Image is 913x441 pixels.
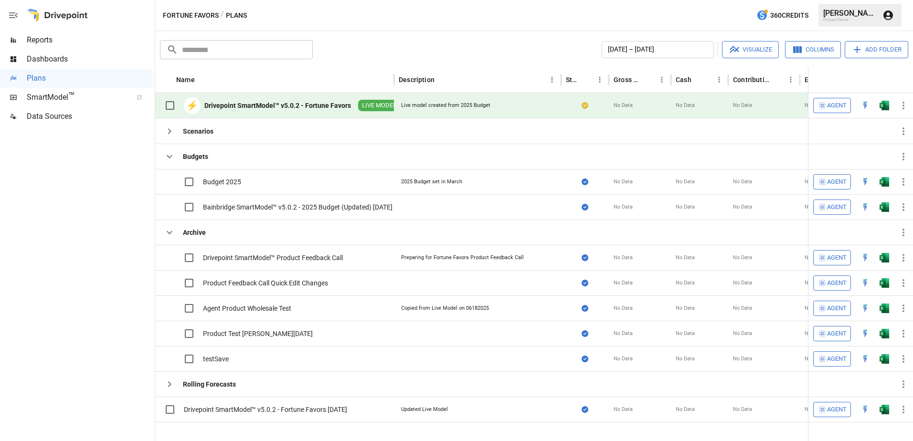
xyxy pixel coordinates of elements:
span: No Data [614,304,633,312]
div: Fortune Favors [823,18,877,22]
span: No Data [676,304,695,312]
span: No Data [676,330,695,337]
div: Sync complete [582,354,588,364]
span: No Data [676,102,695,109]
div: Cash [676,76,691,84]
div: Sync complete [582,177,588,187]
span: No Data [614,355,633,363]
button: Add Folder [845,41,908,58]
span: No Data [805,304,824,312]
span: Agent [827,100,847,111]
span: No Data [805,330,824,337]
button: Sort [692,73,706,86]
span: No Data [805,279,824,287]
span: Agent [827,177,847,188]
img: excel-icon.76473adf.svg [880,304,889,313]
button: Agent [813,326,851,341]
div: Open in Excel [880,101,889,110]
div: Preparing for Fortune Favors Product Feedback Call [401,254,524,262]
div: Sync complete [582,329,588,338]
button: 360Credits [753,7,812,24]
img: quick-edit-flash.b8aec18c.svg [860,304,870,313]
div: Open in Excel [880,405,889,414]
button: Agent [813,402,851,417]
div: Drivepoint SmartModel™ Product Feedback Call [203,253,343,262]
span: Agent [827,404,847,415]
div: Open in Excel [880,202,889,212]
div: Rolling Forecasts [183,379,236,389]
button: Sort [435,73,449,86]
button: Contribution Profit column menu [784,73,797,86]
div: ⚡ [184,97,201,114]
img: excel-icon.76473adf.svg [880,202,889,212]
button: Visualize [722,41,779,58]
div: Open in Quick Edit [860,354,870,364]
span: No Data [733,304,752,312]
button: Agent [813,250,851,265]
div: Budget 2025 [203,177,241,187]
span: Data Sources [27,111,153,122]
div: Gross Margin [614,76,641,84]
span: No Data [805,406,824,413]
div: Product Feedback Call Quick Edit Changes [203,278,328,288]
img: quick-edit-flash.b8aec18c.svg [860,329,870,338]
span: No Data [733,355,752,363]
span: No Data [676,279,695,287]
div: 2025 Budget set in March [401,178,462,186]
div: Status [566,76,579,84]
div: Agent Product Wholesale Test [203,304,291,313]
div: Open in Quick Edit [860,202,870,212]
span: LIVE MODEL [358,101,400,110]
span: No Data [676,355,695,363]
span: No Data [733,178,752,186]
div: Open in Quick Edit [860,405,870,414]
span: No Data [733,406,752,413]
div: Open in Excel [880,253,889,262]
img: quick-edit-flash.b8aec18c.svg [860,253,870,262]
span: No Data [805,102,824,109]
div: Description [399,76,435,84]
div: Live model created from 2025 Budget [401,102,490,109]
img: excel-icon.76473adf.svg [880,354,889,364]
div: Scenarios [183,126,213,136]
button: Agent [813,174,851,189]
div: Open in Excel [880,329,889,338]
span: No Data [733,279,752,287]
button: [DATE] – [DATE] [602,41,714,58]
div: Sync complete [582,202,588,212]
div: Open in Quick Edit [860,329,870,338]
button: Agent [813,301,851,316]
span: No Data [614,254,633,262]
div: Sync complete [582,304,588,313]
div: Open in Quick Edit [860,177,870,187]
span: No Data [614,178,633,186]
img: quick-edit-flash.b8aec18c.svg [860,278,870,288]
button: Sort [900,73,913,86]
span: Agent [827,354,847,365]
div: Open in Excel [880,278,889,288]
span: No Data [805,203,824,211]
span: ™ [68,90,75,102]
div: / [221,10,224,21]
span: No Data [805,178,824,186]
span: No Data [614,330,633,337]
button: Agent [813,98,851,113]
span: No Data [676,203,695,211]
button: Description column menu [545,73,559,86]
div: Open in Quick Edit [860,101,870,110]
div: Your plan has changes in Excel that are not reflected in the Drivepoint Data Warehouse, select "S... [582,101,588,110]
img: excel-icon.76473adf.svg [880,329,889,338]
div: Sync complete [582,278,588,288]
div: EBITDA [805,76,828,84]
button: Columns [785,41,841,58]
button: Fortune Favors [163,10,219,21]
div: Open in Quick Edit [860,278,870,288]
span: No Data [733,102,752,109]
span: No Data [733,254,752,262]
button: Sort [642,73,655,86]
div: Name [176,76,195,84]
button: Sort [580,73,593,86]
div: Sync complete [582,253,588,262]
span: No Data [733,203,752,211]
button: Agent [813,351,851,367]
